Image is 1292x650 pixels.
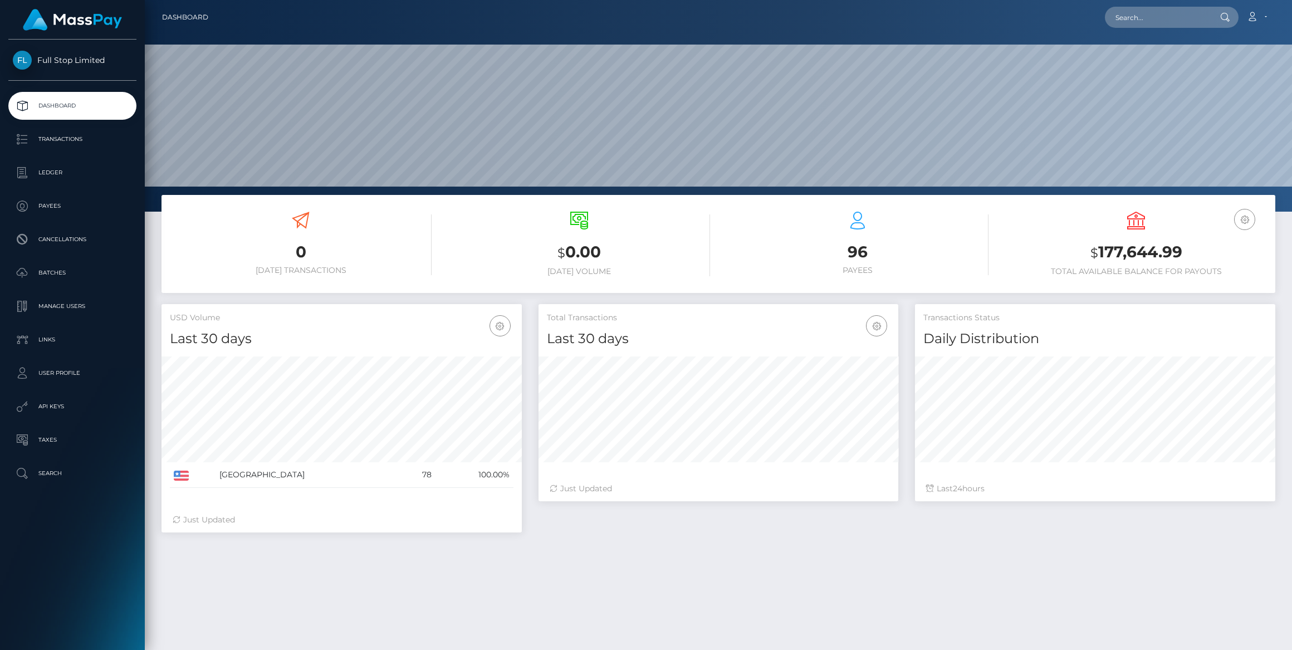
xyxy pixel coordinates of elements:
p: Links [13,331,132,348]
h6: Payees [727,266,988,275]
h5: Transactions Status [923,312,1267,324]
p: Batches [13,265,132,281]
div: Just Updated [173,514,511,526]
a: Taxes [8,426,136,454]
h4: Last 30 days [170,329,513,349]
td: 78 [401,462,435,488]
img: Full Stop Limited [13,51,32,70]
h4: Daily Distribution [923,329,1267,349]
h3: 177,644.99 [1005,241,1267,264]
a: Search [8,460,136,487]
img: MassPay Logo [23,9,122,31]
p: Manage Users [13,298,132,315]
p: API Keys [13,398,132,415]
img: US.png [174,471,189,481]
small: $ [1090,245,1098,261]
a: Transactions [8,125,136,153]
a: Ledger [8,159,136,187]
span: Full Stop Limited [8,55,136,65]
a: Dashboard [8,92,136,120]
h3: 96 [727,241,988,263]
div: Just Updated [550,483,888,495]
div: Last hours [926,483,1264,495]
p: Search [13,465,132,482]
a: Manage Users [8,292,136,320]
a: User Profile [8,359,136,387]
h3: 0 [170,241,432,263]
a: Dashboard [162,6,208,29]
p: Ledger [13,164,132,181]
h6: Total Available Balance for Payouts [1005,267,1267,276]
a: Links [8,326,136,354]
h3: 0.00 [448,241,710,264]
p: Taxes [13,432,132,448]
input: Search... [1105,7,1210,28]
p: Payees [13,198,132,214]
a: Cancellations [8,226,136,253]
h6: [DATE] Volume [448,267,710,276]
p: User Profile [13,365,132,382]
p: Cancellations [13,231,132,248]
h5: Total Transactions [547,312,890,324]
h5: USD Volume [170,312,513,324]
small: $ [557,245,565,261]
span: 24 [953,483,962,493]
h4: Last 30 days [547,329,890,349]
a: Batches [8,259,136,287]
p: Transactions [13,131,132,148]
a: Payees [8,192,136,220]
p: Dashboard [13,97,132,114]
a: API Keys [8,393,136,421]
td: 100.00% [435,462,513,488]
h6: [DATE] Transactions [170,266,432,275]
td: [GEOGRAPHIC_DATA] [216,462,401,488]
